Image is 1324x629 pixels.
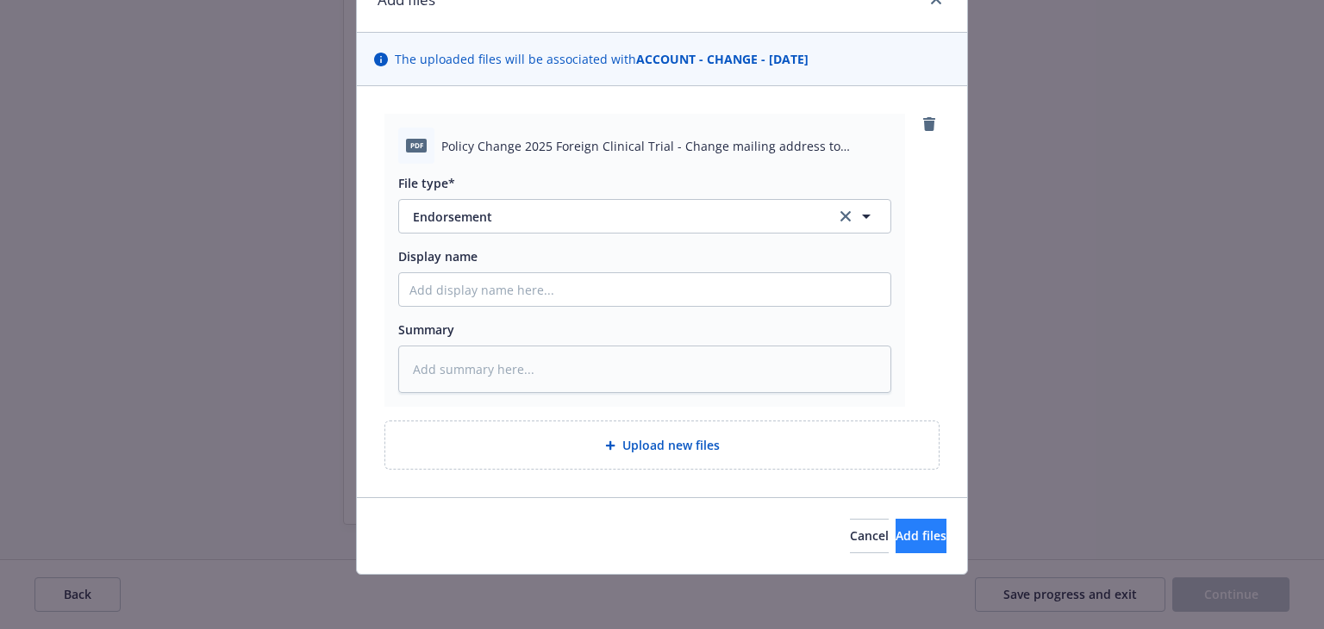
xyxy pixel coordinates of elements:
span: pdf [406,139,427,152]
span: Cancel [850,527,889,544]
span: Summary [398,321,454,338]
a: clear selection [835,206,856,227]
div: Upload new files [384,420,940,470]
span: File type* [398,175,455,191]
strong: ACCOUNT - CHANGE - [DATE] [636,51,809,67]
span: Endorsement [413,208,812,226]
span: Add files [896,527,946,544]
span: Policy Change 2025 Foreign Clinical Trial - Change mailing address to [STREET_ADDRESS]pdf [441,137,891,155]
span: The uploaded files will be associated with [395,50,809,68]
a: remove [919,114,940,134]
span: Display name [398,248,478,265]
button: Add files [896,519,946,553]
button: Endorsementclear selection [398,199,891,234]
input: Add display name here... [399,273,890,306]
button: Cancel [850,519,889,553]
span: Upload new files [622,436,720,454]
